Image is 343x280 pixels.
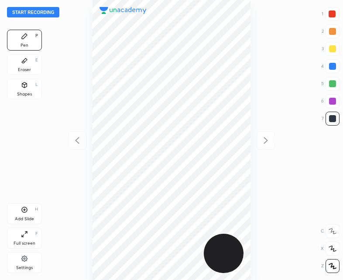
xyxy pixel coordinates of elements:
div: 2 [322,24,340,38]
div: Full screen [14,241,35,246]
div: Eraser [18,68,31,72]
div: Z [321,259,340,273]
div: 1 [322,7,339,21]
div: Pen [21,43,28,48]
div: 4 [321,59,340,73]
div: C [321,224,340,238]
div: L [35,82,38,87]
div: 7 [322,112,340,126]
div: 6 [321,94,340,108]
div: H [35,207,38,212]
img: logo.38c385cc.svg [99,7,147,14]
div: Settings [16,266,33,270]
div: F [35,232,38,236]
div: X [321,242,340,256]
div: E [35,58,38,62]
div: Shapes [17,92,32,96]
button: Start recording [7,7,59,17]
div: P [35,34,38,38]
div: 3 [322,42,340,56]
div: 5 [321,77,340,91]
div: Add Slide [15,217,34,221]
